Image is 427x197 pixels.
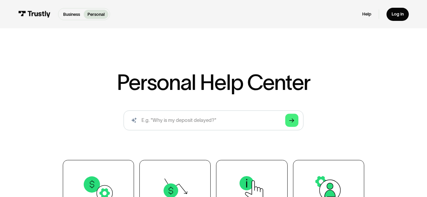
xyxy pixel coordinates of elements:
[386,8,408,21] a: Log in
[392,11,404,17] div: Log in
[18,11,50,18] img: Trustly Logo
[362,11,371,17] a: Help
[84,10,108,19] a: Personal
[117,71,310,93] h1: Personal Help Center
[124,110,303,130] input: search
[59,10,84,19] a: Business
[63,11,80,18] p: Business
[87,11,105,18] p: Personal
[124,110,303,130] form: Search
